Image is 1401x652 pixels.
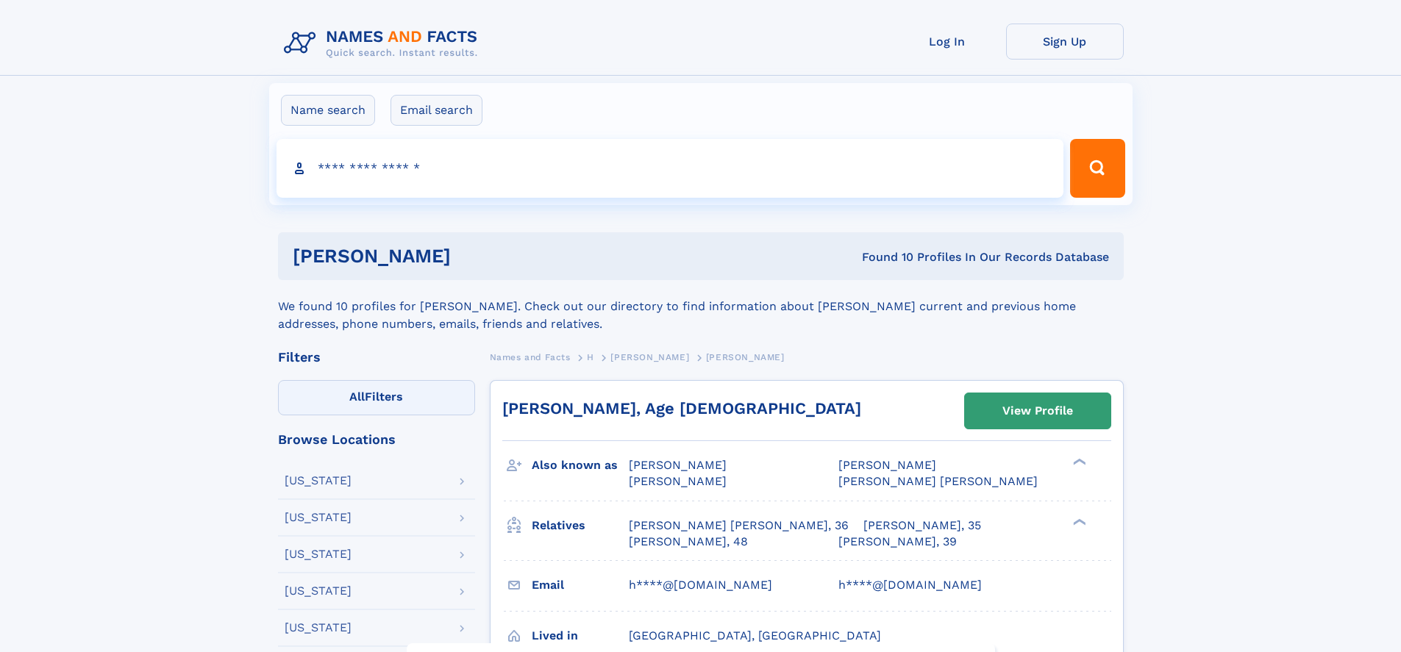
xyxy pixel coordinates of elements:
[391,95,482,126] label: Email search
[532,573,629,598] h3: Email
[490,348,571,366] a: Names and Facts
[610,348,689,366] a: [PERSON_NAME]
[277,139,1064,198] input: search input
[656,249,1109,265] div: Found 10 Profiles In Our Records Database
[349,390,365,404] span: All
[532,513,629,538] h3: Relatives
[532,453,629,478] h3: Also known as
[587,352,594,362] span: H
[838,458,936,472] span: [PERSON_NAME]
[285,512,352,523] div: [US_STATE]
[281,95,375,126] label: Name search
[838,534,957,550] a: [PERSON_NAME], 39
[1006,24,1124,60] a: Sign Up
[629,458,727,472] span: [PERSON_NAME]
[863,517,981,534] a: [PERSON_NAME], 35
[278,351,475,364] div: Filters
[1002,394,1073,428] div: View Profile
[285,548,352,560] div: [US_STATE]
[532,623,629,648] h3: Lived in
[293,247,657,265] h1: [PERSON_NAME]
[838,474,1038,488] span: [PERSON_NAME] [PERSON_NAME]
[1069,457,1087,467] div: ❯
[285,475,352,487] div: [US_STATE]
[502,399,861,418] a: [PERSON_NAME], Age [DEMOGRAPHIC_DATA]
[629,474,727,488] span: [PERSON_NAME]
[278,433,475,446] div: Browse Locations
[965,393,1111,429] a: View Profile
[888,24,1006,60] a: Log In
[629,628,881,642] span: [GEOGRAPHIC_DATA], [GEOGRAPHIC_DATA]
[1070,139,1124,198] button: Search Button
[706,352,785,362] span: [PERSON_NAME]
[587,348,594,366] a: H
[285,622,352,634] div: [US_STATE]
[629,534,748,550] a: [PERSON_NAME], 48
[278,280,1124,333] div: We found 10 profiles for [PERSON_NAME]. Check out our directory to find information about [PERSON...
[278,24,490,63] img: Logo Names and Facts
[1069,517,1087,526] div: ❯
[285,585,352,597] div: [US_STATE]
[629,517,849,534] a: [PERSON_NAME] [PERSON_NAME], 36
[610,352,689,362] span: [PERSON_NAME]
[278,380,475,415] label: Filters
